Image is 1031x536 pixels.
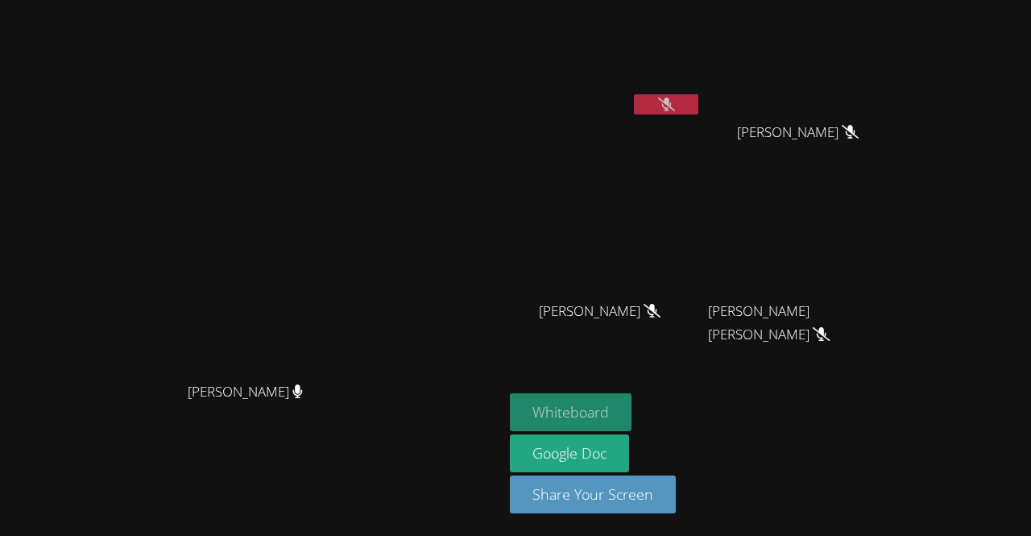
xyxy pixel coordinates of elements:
span: [PERSON_NAME] [PERSON_NAME] [708,300,887,347]
span: [PERSON_NAME] [737,121,859,144]
button: Whiteboard [510,393,631,431]
button: Share Your Screen [510,476,676,513]
span: [PERSON_NAME] [539,300,660,323]
a: Google Doc [510,434,629,472]
span: [PERSON_NAME] [188,380,303,404]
